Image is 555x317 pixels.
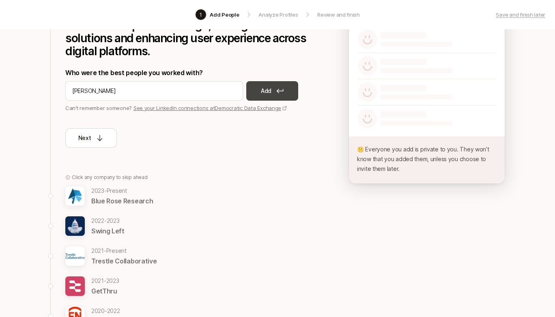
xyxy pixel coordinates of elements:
[358,82,377,102] img: default-avatar.svg
[317,11,360,19] p: Review and finish
[91,186,153,196] p: 2023 - Present
[358,109,377,128] img: default-avatar.svg
[91,246,157,256] p: 2021 - Present
[133,105,287,111] a: See your LinkedIn connections atDemocratic Data Exchange
[261,86,271,96] p: Add
[65,186,85,206] img: 8cf2bc93_9f36_4751_91c7_bc8e5381569a.jpg
[65,6,309,58] p: At Democratic Data Exchange, you led user research and product design, driving innovative solutio...
[65,104,309,112] p: Can’t remember someone?
[246,81,298,101] button: Add
[91,216,125,226] p: 2022 - 2023
[91,196,153,206] p: Blue Rose Research
[91,276,119,286] p: 2021 - 2023
[200,11,202,19] p: 1
[65,246,85,266] img: 7840ec73_c53f_4a9e_8453_cbbf1b45f26b.jpg
[91,286,119,296] p: GetThru
[91,226,125,236] p: Swing Left
[91,306,124,316] p: 2020 - 2022
[358,56,377,75] img: default-avatar.svg
[496,11,545,19] a: Save and finish later
[357,144,497,174] p: 🤫 Everyone you add is private to you. They won’t know that you added them, unless you choose to i...
[78,133,91,143] p: Next
[65,67,309,78] p: Who were the best people you worked with?
[65,128,117,148] button: Next
[210,11,239,19] p: Add People
[65,276,85,296] img: 8a323646_d83c_4c8d_881e_a568557afeb7.jpg
[358,30,377,49] img: default-avatar.svg
[72,86,236,96] input: Add their name
[72,174,148,181] p: Click any company to skip ahead
[65,216,85,236] img: 8a37700a_1588_4e36_9115_2b1e8cf45160.jpg
[91,256,157,266] p: Trestle Collaborative
[258,11,298,19] p: Analyze Profiles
